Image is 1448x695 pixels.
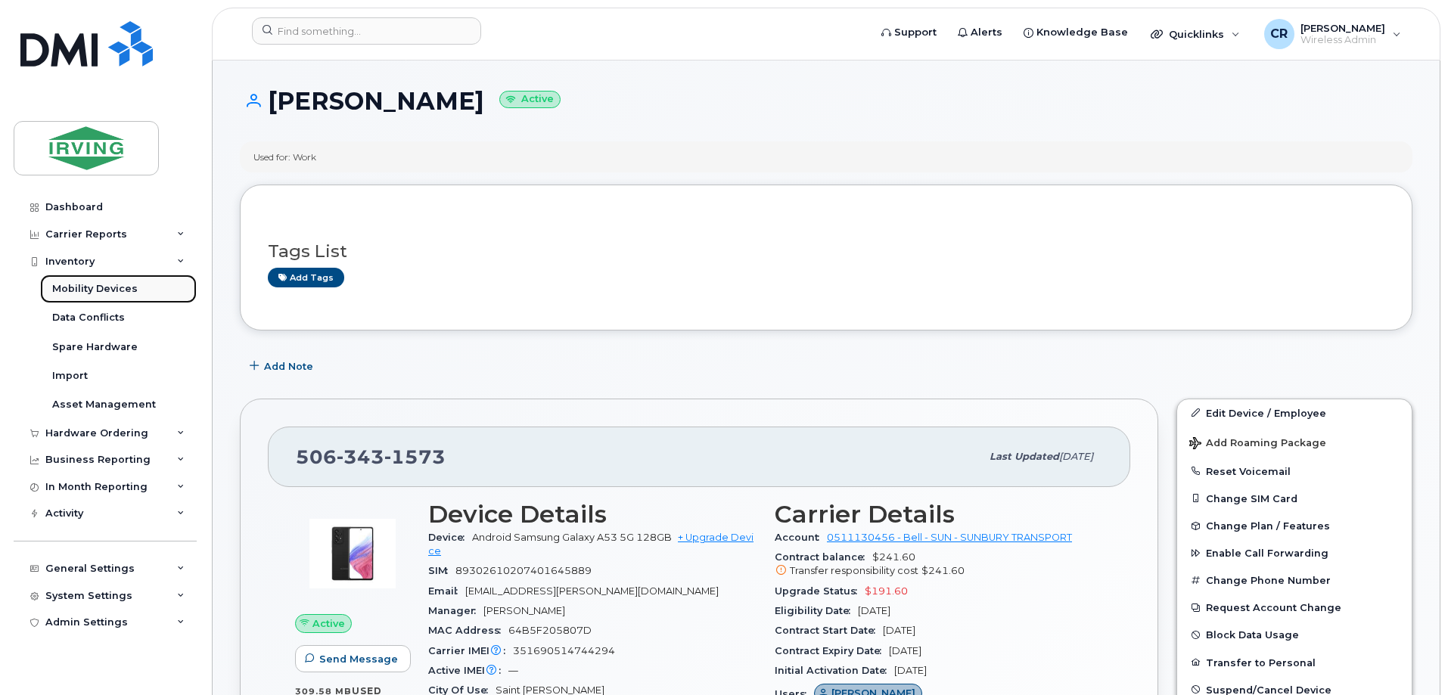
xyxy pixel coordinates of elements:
a: 0511130456 - Bell - SUN - SUNBURY TRANSPORT [827,532,1072,543]
span: [PERSON_NAME] [483,605,565,616]
span: Contract Start Date [775,625,883,636]
span: $191.60 [865,585,908,597]
span: 1573 [384,445,446,468]
span: [DATE] [858,605,890,616]
h3: Tags List [268,242,1384,261]
span: [DATE] [883,625,915,636]
span: Android Samsung Galaxy A53 5G 128GB [472,532,672,543]
span: [DATE] [1059,451,1093,462]
span: Last updated [990,451,1059,462]
span: $241.60 [921,565,965,576]
h3: Carrier Details [775,501,1103,528]
div: Used for: Work [253,150,316,163]
span: Email [428,585,465,597]
button: Send Message [295,645,411,672]
button: Transfer to Personal [1177,649,1412,676]
button: Change Plan / Features [1177,512,1412,539]
img: image20231002-3703462-kjv75p.jpeg [307,508,398,599]
span: Suspend/Cancel Device [1206,684,1331,695]
span: Add Roaming Package [1189,437,1326,451]
span: [DATE] [889,645,921,656]
span: Change Plan / Features [1206,520,1330,532]
span: Transfer responsibility cost [790,565,918,576]
small: Active [499,91,561,108]
span: — [508,665,518,676]
button: Add Roaming Package [1177,427,1412,458]
span: 506 [296,445,446,468]
span: Manager [428,605,483,616]
button: Enable Call Forwarding [1177,539,1412,566]
span: 343 [337,445,384,468]
button: Block Data Usage [1177,621,1412,648]
a: Edit Device / Employee [1177,399,1412,427]
span: Contract balance [775,551,872,563]
span: 64B5F205807D [508,625,592,636]
button: Request Account Change [1177,594,1412,621]
span: Device [428,532,472,543]
span: MAC Address [428,625,508,636]
a: Add tags [268,268,344,287]
span: $241.60 [775,551,1103,579]
span: Carrier IMEI [428,645,513,656]
span: SIM [428,565,455,576]
span: [DATE] [894,665,927,676]
span: 89302610207401645889 [455,565,592,576]
span: Add Note [264,359,313,374]
button: Change SIM Card [1177,485,1412,512]
span: Contract Expiry Date [775,645,889,656]
button: Reset Voicemail [1177,458,1412,485]
h3: Device Details [428,501,757,528]
h1: [PERSON_NAME] [240,88,1412,114]
span: 351690514744294 [513,645,615,656]
span: Active IMEI [428,665,508,676]
span: Enable Call Forwarding [1206,548,1328,559]
span: Active [312,616,345,631]
span: [EMAIL_ADDRESS][PERSON_NAME][DOMAIN_NAME] [465,585,719,597]
span: Eligibility Date [775,605,858,616]
span: Account [775,532,827,543]
span: Upgrade Status [775,585,865,597]
span: Initial Activation Date [775,665,894,676]
button: Add Note [240,353,326,380]
button: Change Phone Number [1177,566,1412,594]
span: Send Message [319,652,398,666]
